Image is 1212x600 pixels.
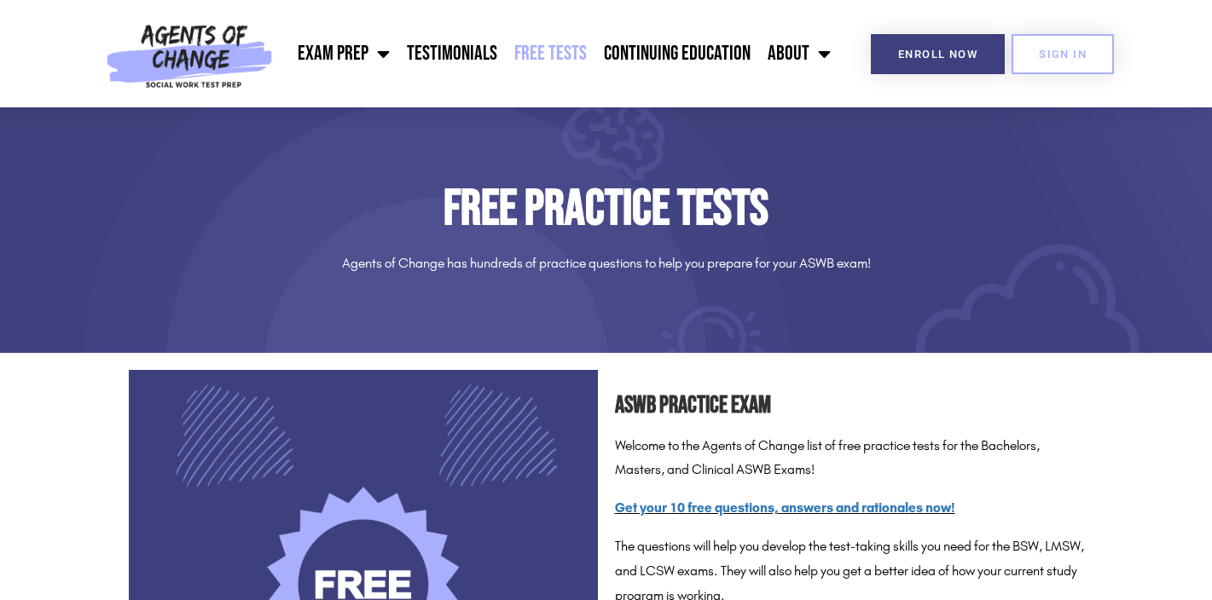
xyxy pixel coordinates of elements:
[1039,49,1087,60] span: SIGN IN
[506,32,595,75] a: Free Tests
[129,251,1084,276] p: Agents of Change has hundreds of practice questions to help you prepare for your ASWB exam!
[759,32,839,75] a: About
[1012,34,1114,74] a: SIGN IN
[898,49,977,60] span: Enroll Now
[398,32,506,75] a: Testimonials
[615,434,1084,483] p: Welcome to the Agents of Change list of free practice tests for the Bachelors, Masters, and Clini...
[289,32,398,75] a: Exam Prep
[615,387,1084,425] h2: ASWB Practice Exam
[595,32,759,75] a: Continuing Education
[871,34,1005,74] a: Enroll Now
[281,32,839,75] nav: Menu
[615,499,955,516] a: Get your 10 free questions, answers and rationales now!
[129,184,1084,234] h1: Free Practice Tests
